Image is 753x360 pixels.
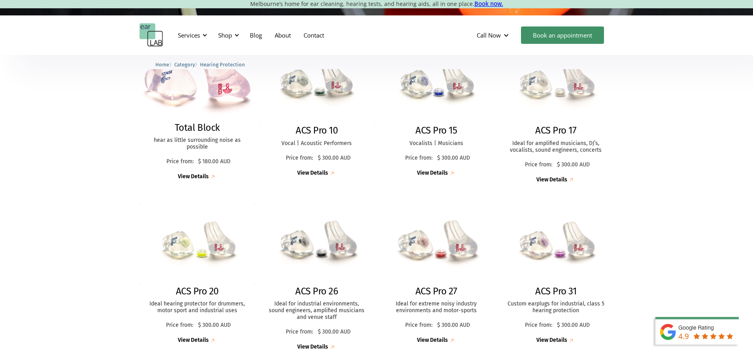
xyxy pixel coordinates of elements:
[498,43,614,123] img: ACS Pro 17
[297,170,328,177] div: View Details
[379,43,494,177] a: ACS Pro 15ACS Pro 15Vocalists | MusiciansPrice from:$ 300.00 AUDView Details
[163,322,196,329] p: Price from:
[535,286,576,297] h2: ACS Pro 31
[375,202,497,286] img: ACS Pro 27
[155,60,169,68] a: Home
[178,31,200,39] div: Services
[175,122,220,134] h2: Total Block
[437,322,470,329] p: $ 300.00 AUD
[213,23,242,47] div: Shop
[258,204,376,284] img: ACS Pro 26
[295,286,338,297] h2: ACS Pro 26
[243,24,268,47] a: Blog
[297,24,330,47] a: Contact
[415,125,457,136] h2: ACS Pro 15
[147,301,247,314] p: Ideal hearing protector for drummers, motor sport and industrial uses
[557,322,590,329] p: $ 300.00 AUD
[379,204,494,344] a: ACS Pro 27ACS Pro 27Ideal for extreme noisy industry environments and motor-sportsPrice from:$ 30...
[557,162,590,168] p: $ 300.00 AUD
[140,43,255,181] a: Total BlockTotal Blockhear as little surrounding noise as possiblePrice from:$ 180.00 AUDView Det...
[535,125,576,136] h2: ACS Pro 17
[174,60,195,68] a: Category
[296,125,338,136] h2: ACS Pro 10
[522,162,555,168] p: Price from:
[155,60,174,69] li: 〉
[147,137,247,151] p: hear as little surrounding noise as possible
[283,155,316,162] p: Price from:
[174,62,195,68] span: Category
[387,301,487,314] p: Ideal for extreme noisy industry environments and motor-sports
[268,24,297,47] a: About
[178,337,209,344] div: View Details
[417,337,448,344] div: View Details
[402,155,435,162] p: Price from:
[379,43,494,123] img: ACS Pro 15
[140,204,255,283] img: ACS Pro 20
[178,173,209,180] div: View Details
[259,43,375,177] a: ACS Pro 10ACS Pro 10Vocal | Acoustic PerformersPrice from:$ 300.00 AUDView Details
[437,155,470,162] p: $ 300.00 AUD
[164,158,196,165] p: Price from:
[173,23,209,47] div: Services
[267,301,367,320] p: Ideal for industrial environments, sound engineers, amplified musicians and venue staff
[470,23,517,47] div: Call Now
[387,140,487,147] p: Vocalists | Musicians
[536,177,567,183] div: View Details
[174,60,200,69] li: 〉
[318,329,351,335] p: $ 300.00 AUD
[283,329,316,335] p: Price from:
[198,158,230,165] p: $ 180.00 AUD
[417,170,448,177] div: View Details
[402,322,435,329] p: Price from:
[198,322,231,329] p: $ 300.00 AUD
[415,286,457,297] h2: ACS Pro 27
[200,60,245,68] a: Hearing Protection
[140,204,255,344] a: ACS Pro 20ACS Pro 20Ideal hearing protector for drummers, motor sport and industrial usesPrice fr...
[498,204,614,344] a: ACS Pro 31ACS Pro 31Custom earplugs for industrial, class 5 hearing protectionPrice from:$ 300.00...
[536,337,567,344] div: View Details
[521,26,604,44] a: Book an appointment
[218,31,232,39] div: Shop
[498,43,614,184] a: ACS Pro 17ACS Pro 17Ideal for amplified musicians, DJ’s, vocalists, sound engineers, concertsPric...
[318,155,351,162] p: $ 300.00 AUD
[297,344,328,351] div: View Details
[498,204,614,283] img: ACS Pro 31
[267,140,367,147] p: Vocal | Acoustic Performers
[477,31,501,39] div: Call Now
[522,322,555,329] p: Price from:
[506,301,606,314] p: Custom earplugs for industrial, class 5 hearing protection
[155,62,169,68] span: Home
[140,43,255,120] img: Total Block
[140,23,163,47] a: home
[506,140,606,154] p: Ideal for amplified musicians, DJ’s, vocalists, sound engineers, concerts
[200,62,245,68] span: Hearing Protection
[259,43,375,123] img: ACS Pro 10
[259,204,375,351] a: ACS Pro 26ACS Pro 26Ideal for industrial environments, sound engineers, amplified musicians and v...
[176,286,219,297] h2: ACS Pro 20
